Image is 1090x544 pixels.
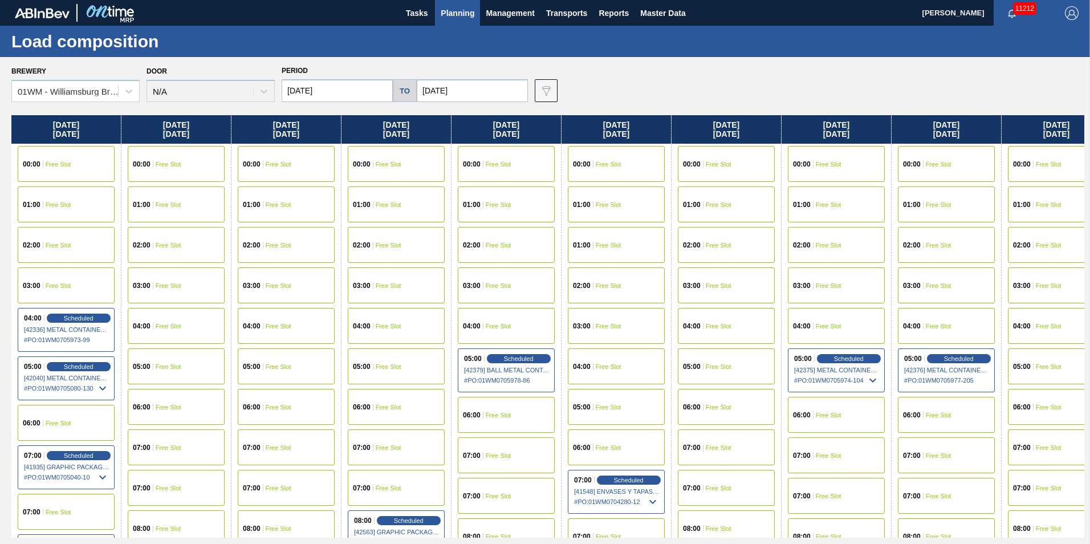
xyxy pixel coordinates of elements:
[574,477,592,484] span: 07:00
[441,6,474,20] span: Planning
[574,488,660,495] span: [41548] ENVASES Y TAPAS MODELO S A DE - 0008257397
[816,323,841,330] span: Free Slot
[353,404,371,411] span: 06:00
[463,242,481,249] span: 02:00
[926,242,951,249] span: Free Slot
[24,363,42,370] span: 05:00
[903,452,921,459] span: 07:00
[994,5,1030,21] button: Notifications
[11,67,46,75] label: Brewery
[23,282,40,289] span: 03:00
[794,374,880,387] span: # PO : 01WM0705974-104
[706,404,731,411] span: Free Slot
[133,282,151,289] span: 03:00
[599,6,629,20] span: Reports
[816,161,841,168] span: Free Slot
[11,115,121,144] div: [DATE] [DATE]
[683,201,701,208] span: 01:00
[376,242,401,249] span: Free Slot
[683,404,701,411] span: 06:00
[596,533,621,540] span: Free Slot
[1013,282,1031,289] span: 03:00
[376,161,401,168] span: Free Slot
[1036,363,1061,370] span: Free Slot
[121,115,231,144] div: [DATE] [DATE]
[156,161,181,168] span: Free Slot
[793,452,811,459] span: 07:00
[64,363,93,370] span: Scheduled
[782,115,891,144] div: [DATE] [DATE]
[1013,242,1031,249] span: 02:00
[156,363,181,370] span: Free Slot
[614,477,644,484] span: Scheduled
[793,161,811,168] span: 00:00
[1013,323,1031,330] span: 04:00
[463,533,481,540] span: 08:00
[354,529,440,535] span: [42563] GRAPHIC PACKAGING INTERNATIONA - 0008221069
[486,412,511,419] span: Free Slot
[573,161,591,168] span: 00:00
[463,323,481,330] span: 04:00
[156,282,181,289] span: Free Slot
[353,444,371,451] span: 07:00
[486,6,535,20] span: Management
[463,452,481,459] span: 07:00
[816,533,841,540] span: Free Slot
[133,323,151,330] span: 04:00
[573,323,591,330] span: 03:00
[672,115,781,144] div: [DATE] [DATE]
[1036,444,1061,451] span: Free Slot
[376,282,401,289] span: Free Slot
[904,367,990,374] span: [42376] METAL CONTAINER CORPORATION - 0008219743
[926,282,951,289] span: Free Slot
[1013,444,1031,451] span: 07:00
[46,161,71,168] span: Free Slot
[376,404,401,411] span: Free Slot
[64,315,93,322] span: Scheduled
[353,282,371,289] span: 03:00
[133,161,151,168] span: 00:00
[243,363,261,370] span: 05:00
[23,242,40,249] span: 02:00
[46,420,71,427] span: Free Slot
[816,452,841,459] span: Free Slot
[793,412,811,419] span: 06:00
[596,161,621,168] span: Free Slot
[535,79,558,102] button: icon-filter-gray
[1013,485,1031,492] span: 07:00
[793,493,811,500] span: 07:00
[463,493,481,500] span: 07:00
[793,533,811,540] span: 08:00
[266,404,291,411] span: Free Slot
[243,323,261,330] span: 04:00
[596,282,621,289] span: Free Slot
[816,282,841,289] span: Free Slot
[926,452,951,459] span: Free Slot
[156,485,181,492] span: Free Slot
[486,242,511,249] span: Free Slot
[926,412,951,419] span: Free Slot
[353,363,371,370] span: 05:00
[706,242,731,249] span: Free Slot
[243,242,261,249] span: 02:00
[573,242,591,249] span: 01:00
[596,242,621,249] span: Free Slot
[794,367,880,374] span: [42375] METAL CONTAINER CORPORATION - 0008219743
[573,363,591,370] span: 04:00
[24,375,109,381] span: [42040] METAL CONTAINER CORPORATION - 0008219743
[394,517,424,524] span: Scheduled
[1036,323,1061,330] span: Free Slot
[546,6,587,20] span: Transports
[706,444,731,451] span: Free Slot
[596,404,621,411] span: Free Slot
[683,282,701,289] span: 03:00
[404,6,429,20] span: Tasks
[156,444,181,451] span: Free Slot
[683,485,701,492] span: 07:00
[706,161,731,168] span: Free Slot
[243,444,261,451] span: 07:00
[133,525,151,532] span: 08:00
[683,323,701,330] span: 04:00
[353,201,371,208] span: 01:00
[353,323,371,330] span: 04:00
